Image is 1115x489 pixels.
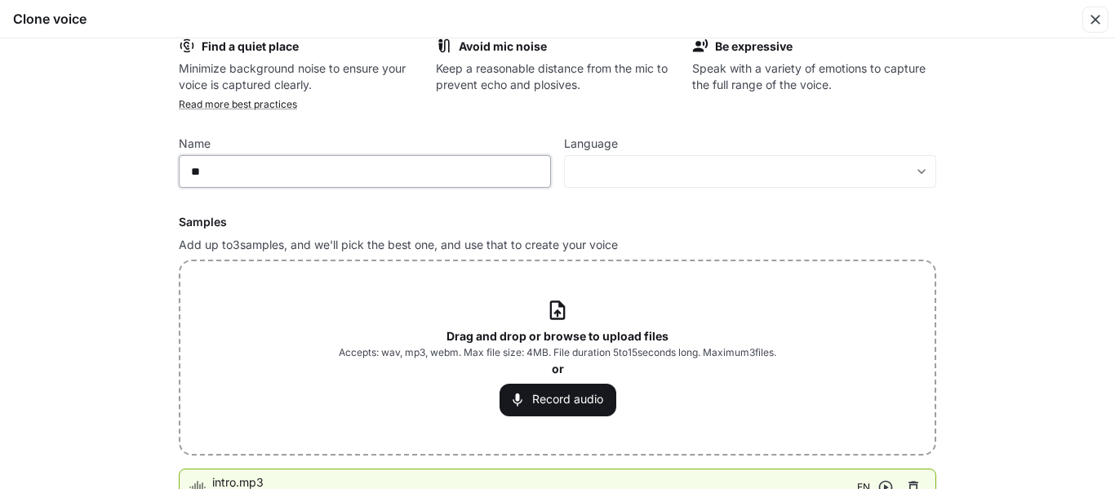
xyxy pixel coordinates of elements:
p: Add up to 3 samples, and we'll pick the best one, and use that to create your voice [179,237,936,253]
b: Find a quiet place [202,39,299,53]
p: Name [179,138,211,149]
b: Avoid mic noise [459,39,547,53]
a: Read more best practices [179,98,297,110]
p: Minimize background noise to ensure your voice is captured clearly. [179,60,423,93]
span: Accepts: wav, mp3, webm. Max file size: 4MB. File duration 5 to 15 seconds long. Maximum 3 files. [339,345,776,361]
b: or [552,362,564,376]
button: Record audio [500,384,616,416]
p: Language [564,138,618,149]
div: ​ [565,163,935,180]
p: Keep a reasonable distance from the mic to prevent echo and plosives. [436,60,680,93]
h6: Samples [179,214,936,230]
b: Drag and drop or browse to upload files [446,329,669,343]
h5: Clone voice [13,10,87,28]
b: Be expressive [715,39,793,53]
p: Speak with a variety of emotions to capture the full range of the voice. [692,60,936,93]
